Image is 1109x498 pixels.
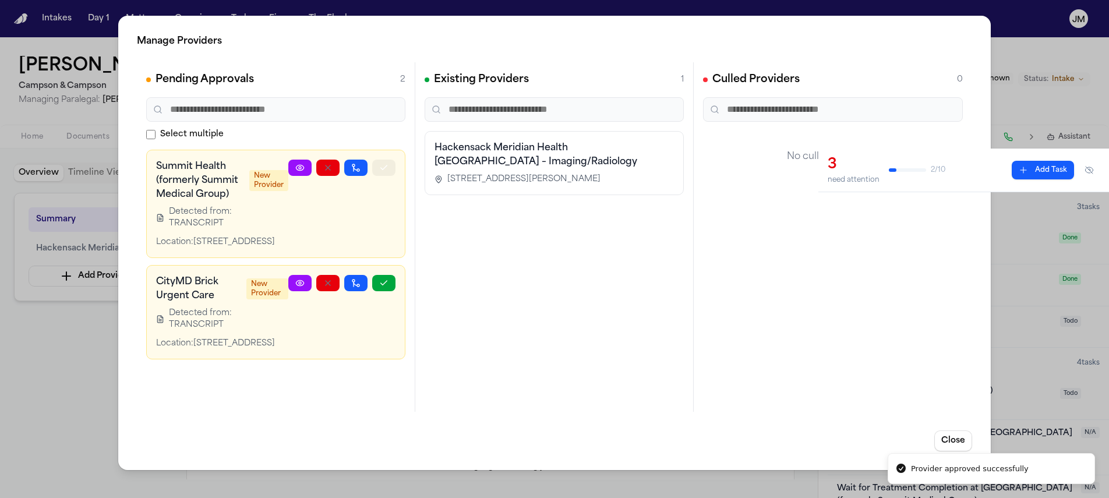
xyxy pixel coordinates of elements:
a: View Provider [288,160,312,176]
span: 2 [400,74,405,86]
button: Reject [316,275,340,291]
div: Location: [STREET_ADDRESS] [156,338,288,349]
h3: Hackensack Meridian Health [GEOGRAPHIC_DATA] – Imaging/Radiology [435,141,674,169]
h2: Pending Approvals [156,72,254,88]
span: 1 [681,74,684,86]
h2: Culled Providers [712,72,800,88]
span: Select multiple [160,129,224,140]
span: New Provider [249,170,288,191]
a: View Provider [288,275,312,291]
span: New Provider [246,278,288,299]
span: [STREET_ADDRESS][PERSON_NAME] [447,174,601,185]
h2: Existing Providers [434,72,529,88]
div: Location: [STREET_ADDRESS] [156,236,288,248]
span: 0 [957,74,963,86]
button: Approve [372,160,395,176]
h2: Manage Providers [137,34,972,48]
button: Approve [372,275,395,291]
span: Detected from: TRANSCRIPT [169,308,288,331]
button: Merge [344,275,368,291]
h3: Summit Health (formerly Summit Medical Group) [156,160,242,202]
span: Detected from: TRANSCRIPT [169,206,288,229]
div: No culled providers [703,131,963,182]
input: Select multiple [146,130,156,139]
button: Merge [344,160,368,176]
button: Close [934,430,972,451]
h3: CityMD Brick Urgent Care [156,275,239,303]
button: Reject [316,160,340,176]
